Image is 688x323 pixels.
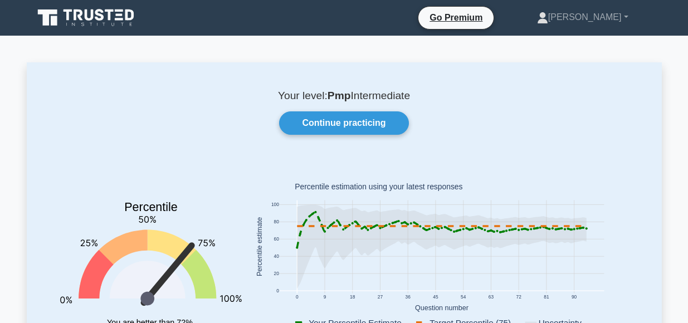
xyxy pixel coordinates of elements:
[328,90,351,101] b: Pmp
[295,294,298,300] text: 0
[461,294,466,300] text: 54
[405,294,411,300] text: 36
[124,200,178,214] text: Percentile
[271,202,279,208] text: 100
[516,294,521,300] text: 72
[53,89,635,102] p: Your level: Intermediate
[274,219,279,225] text: 80
[544,294,549,300] text: 81
[423,11,489,25] a: Go Premium
[350,294,355,300] text: 18
[323,294,326,300] text: 9
[433,294,438,300] text: 45
[274,237,279,242] text: 60
[276,288,279,294] text: 0
[488,294,494,300] text: 63
[415,304,469,312] text: Question number
[274,254,279,260] text: 40
[510,6,655,28] a: [PERSON_NAME]
[256,217,264,276] text: Percentile estimate
[377,294,383,300] text: 27
[295,183,462,192] text: Percentile estimation using your latest responses
[279,111,408,135] a: Continue practicing
[571,294,577,300] text: 90
[274,271,279,277] text: 20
